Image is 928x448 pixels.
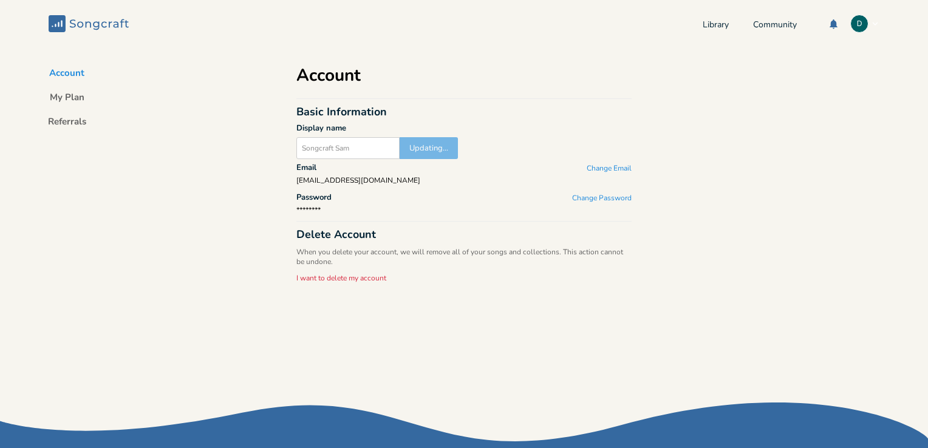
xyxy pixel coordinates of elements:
a: Library [703,21,729,31]
button: My Plan [40,91,94,108]
button: Referrals [38,115,96,132]
div: [EMAIL_ADDRESS][DOMAIN_NAME] [296,177,632,184]
div: Delete Account [296,229,632,240]
button: I want to delete my account [296,274,386,284]
button: Change Password [572,194,632,204]
div: Password [296,194,332,202]
input: Songcraft Sam [296,137,400,159]
button: Updating... [400,137,458,159]
button: D [850,15,879,33]
div: Email [296,164,316,172]
p: When you delete your account, we will remove all of your songs and collections. This action canno... [296,247,632,266]
button: Account [39,67,94,84]
div: drayleach [850,15,868,33]
div: Basic Information [296,106,632,117]
h1: Account [296,67,361,84]
div: Display name [296,124,632,132]
a: Community [753,21,797,31]
button: Change Email [587,164,632,174]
